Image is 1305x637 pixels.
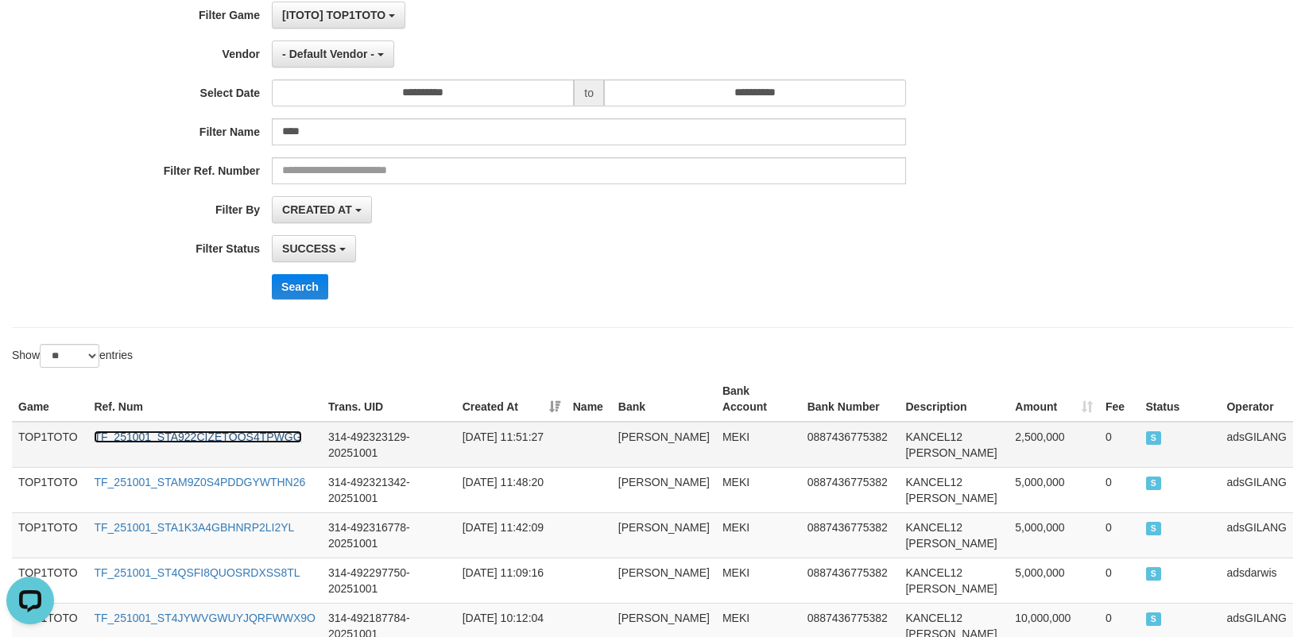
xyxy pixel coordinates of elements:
td: TOP1TOTO [12,422,87,468]
th: Bank [612,376,716,422]
th: Amount: activate to sort column ascending [1009,376,1099,422]
td: [PERSON_NAME] [612,422,716,468]
td: 5,000,000 [1009,467,1099,512]
span: - Default Vendor - [282,48,374,60]
td: adsGILANG [1220,422,1293,468]
span: SUCCESS [1146,431,1162,445]
button: CREATED AT [272,196,372,223]
td: KANCEL12 [PERSON_NAME] [899,558,1009,603]
span: CREATED AT [282,203,352,216]
span: SUCCESS [1146,477,1162,490]
th: Name [567,376,612,422]
td: 0 [1099,512,1140,558]
td: [PERSON_NAME] [612,558,716,603]
button: Open LiveChat chat widget [6,6,54,54]
td: 0 [1099,422,1140,468]
td: MEKI [716,467,801,512]
td: adsGILANG [1220,512,1293,558]
td: MEKI [716,558,801,603]
th: Ref. Num [87,376,322,422]
td: adsdarwis [1220,558,1293,603]
td: 0887436775382 [801,512,900,558]
td: adsGILANG [1220,467,1293,512]
td: MEKI [716,512,801,558]
span: SUCCESS [1146,522,1162,535]
span: SUCCESS [1146,612,1162,626]
a: TF_251001_STA922CIZETQQS4TPWGG [94,430,301,443]
td: 5,000,000 [1009,558,1099,603]
td: MEKI [716,422,801,468]
a: TF_251001_STAM9Z0S4PDDGYWTHN26 [94,476,305,488]
a: TF_251001_ST4QSFI8QUOSRDXSS8TL [94,566,300,579]
span: to [574,79,604,106]
td: [DATE] 11:42:09 [456,512,567,558]
button: SUCCESS [272,235,356,262]
td: 5,000,000 [1009,512,1099,558]
td: [PERSON_NAME] [612,512,716,558]
td: 314-492321342-20251001 [322,467,456,512]
td: TOP1TOTO [12,467,87,512]
button: - Default Vendor - [272,41,394,68]
a: TF_251001_ST4JYWVGWUYJQRFWWX9O [94,612,316,624]
span: SUCCESS [1146,567,1162,581]
td: 314-492297750-20251001 [322,558,456,603]
th: Operator [1220,376,1293,422]
th: Bank Number [801,376,900,422]
td: 314-492323129-20251001 [322,422,456,468]
td: KANCEL12 [PERSON_NAME] [899,512,1009,558]
th: Status [1140,376,1221,422]
th: Fee [1099,376,1140,422]
td: TOP1TOTO [12,558,87,603]
th: Game [12,376,87,422]
td: KANCEL12 [PERSON_NAME] [899,467,1009,512]
th: Bank Account [716,376,801,422]
th: Created At: activate to sort column ascending [456,376,567,422]
span: [ITOTO] TOP1TOTO [282,9,385,21]
td: 0887436775382 [801,467,900,512]
td: [DATE] 11:09:16 [456,558,567,603]
th: Trans. UID [322,376,456,422]
td: 0 [1099,558,1140,603]
td: 0887436775382 [801,558,900,603]
th: Description [899,376,1009,422]
select: Showentries [40,344,99,368]
span: SUCCESS [282,242,336,255]
td: 314-492316778-20251001 [322,512,456,558]
td: 0 [1099,467,1140,512]
td: [DATE] 11:48:20 [456,467,567,512]
td: KANCEL12 [PERSON_NAME] [899,422,1009,468]
td: TOP1TOTO [12,512,87,558]
button: [ITOTO] TOP1TOTO [272,2,405,29]
td: [PERSON_NAME] [612,467,716,512]
label: Show entries [12,344,133,368]
td: [DATE] 11:51:27 [456,422,567,468]
td: 0887436775382 [801,422,900,468]
td: 2,500,000 [1009,422,1099,468]
button: Search [272,274,328,299]
a: TF_251001_STA1K3A4GBHNRP2LI2YL [94,521,294,534]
